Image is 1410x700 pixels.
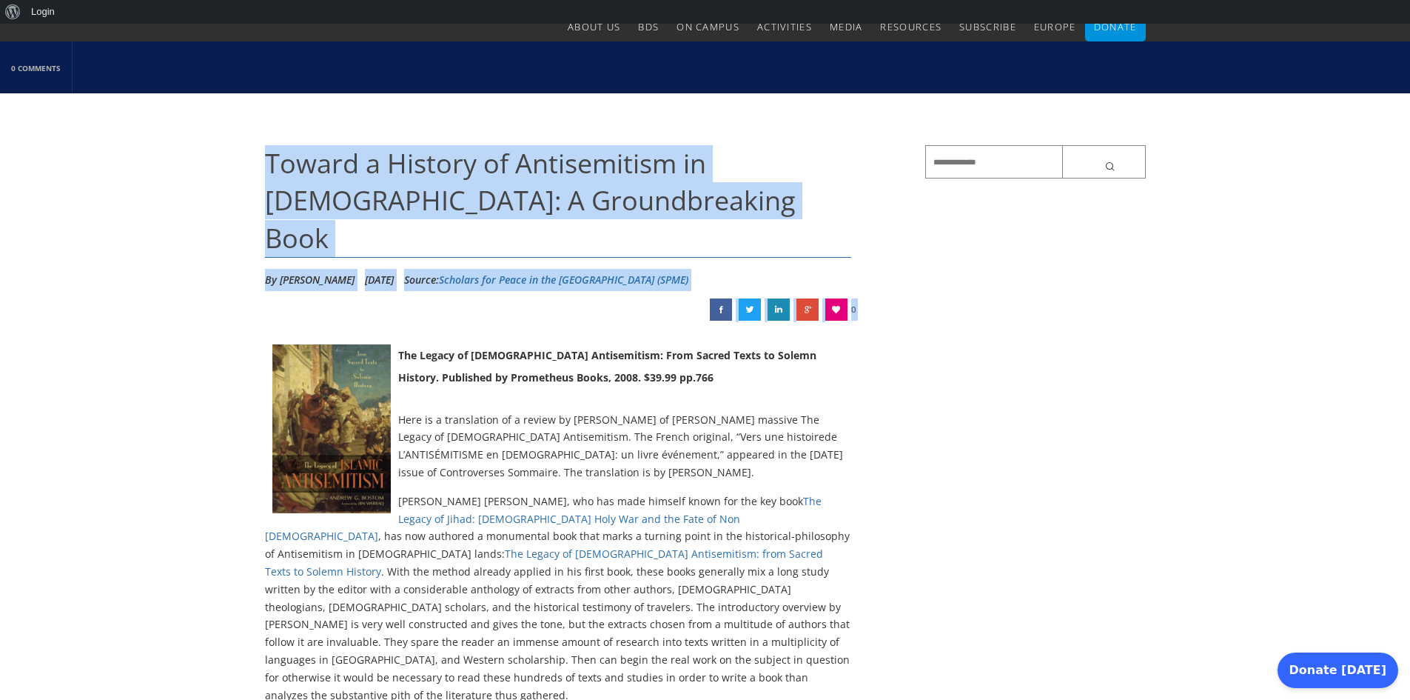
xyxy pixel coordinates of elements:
a: Toward a History of Antisemitism in Islam: A Groundbreaking Book [796,299,819,321]
span: Subscribe [959,20,1016,33]
img: Toward a History of Antisemitism in Islam: A Groundbreaking Book [272,344,391,514]
li: [DATE] [365,269,394,291]
a: On Campus [677,12,739,41]
a: BDS [638,12,659,41]
li: By [PERSON_NAME] [265,269,355,291]
a: Activities [757,12,812,41]
a: The Legacy of [DEMOGRAPHIC_DATA] Antisemitism: from Sacred Texts to Solemn History [265,547,823,579]
span: Europe [1034,20,1076,33]
a: Media [830,12,863,41]
span: 0 [851,299,856,321]
strong: The Legacy of [DEMOGRAPHIC_DATA] Antisemitism: From Sacred Texts to Solemn History. Published by ... [398,348,816,384]
a: Scholars for Peace in the [GEOGRAPHIC_DATA] (SPME) [439,273,688,287]
a: Europe [1034,12,1076,41]
a: Resources [880,12,941,41]
span: Donate [1094,20,1137,33]
a: The Legacy of Jihad: [DEMOGRAPHIC_DATA] Holy War and the Fate of Non [DEMOGRAPHIC_DATA] [265,494,822,544]
span: Media [830,20,863,33]
a: Toward a History of Antisemitism in Islam: A Groundbreaking Book [710,299,732,321]
a: Subscribe [959,12,1016,41]
span: About Us [568,20,620,33]
span: Resources [880,20,941,33]
span: Toward a History of Antisemitism in [DEMOGRAPHIC_DATA]: A Groundbreaking Book [265,145,796,256]
span: BDS [638,20,659,33]
span: On Campus [677,20,739,33]
p: Here is a translation of a review by [PERSON_NAME] of [PERSON_NAME] massive The Legacy of [DEMOGR... [265,411,852,481]
a: Donate [1094,12,1137,41]
a: About Us [568,12,620,41]
div: Source: [404,269,688,291]
a: Toward a History of Antisemitism in Islam: A Groundbreaking Book [768,299,790,321]
a: Toward a History of Antisemitism in Islam: A Groundbreaking Book [739,299,761,321]
span: Activities [757,20,812,33]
